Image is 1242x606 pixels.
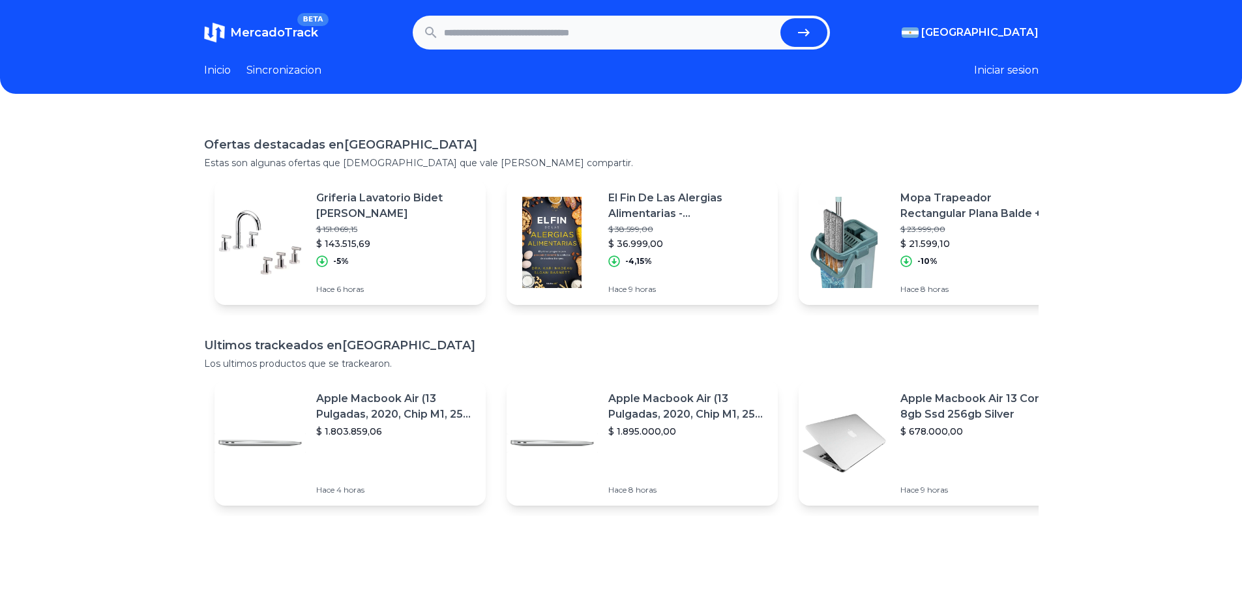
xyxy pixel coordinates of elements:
h1: Ofertas destacadas en [GEOGRAPHIC_DATA] [204,136,1039,154]
img: Featured image [507,197,598,288]
p: El Fin De Las Alergias Alimentarias - [PERSON_NAME] - [PERSON_NAME] [608,190,767,222]
p: $ 1.895.000,00 [608,425,767,438]
a: Sincronizacion [246,63,321,78]
img: MercadoTrack [204,22,225,43]
p: $ 151.069,15 [316,224,475,235]
img: Featured image [507,397,598,489]
p: Estas son algunas ofertas que [DEMOGRAPHIC_DATA] que vale [PERSON_NAME] compartir. [204,156,1039,169]
a: MercadoTrackBETA [204,22,318,43]
p: -4,15% [625,256,652,267]
a: Featured imageApple Macbook Air (13 Pulgadas, 2020, Chip M1, 256 Gb De Ssd, 8 Gb De Ram) - Plata$... [214,381,486,506]
p: Los ultimos productos que se trackearon. [204,357,1039,370]
button: [GEOGRAPHIC_DATA] [902,25,1039,40]
p: Mopa Trapeador Rectangular Plana Balde + 2 Paños Microfibra [900,190,1059,222]
h1: Ultimos trackeados en [GEOGRAPHIC_DATA] [204,336,1039,354]
a: Featured imageEl Fin De Las Alergias Alimentarias - [PERSON_NAME] - [PERSON_NAME]$ 38.599,00$ 36.... [507,180,778,305]
a: Featured imageMopa Trapeador Rectangular Plana Balde + 2 Paños Microfibra$ 23.999,00$ 21.599,10-1... [799,180,1070,305]
p: Hace 9 horas [900,485,1059,495]
p: $ 1.803.859,06 [316,425,475,438]
p: Hace 8 horas [608,485,767,495]
p: $ 678.000,00 [900,425,1059,438]
a: Inicio [204,63,231,78]
p: $ 23.999,00 [900,224,1059,235]
p: Apple Macbook Air (13 Pulgadas, 2020, Chip M1, 256 Gb De Ssd, 8 Gb De Ram) - Plata [608,391,767,422]
p: Hace 6 horas [316,284,475,295]
p: Apple Macbook Air (13 Pulgadas, 2020, Chip M1, 256 Gb De Ssd, 8 Gb De Ram) - Plata [316,391,475,422]
span: [GEOGRAPHIC_DATA] [921,25,1039,40]
button: Iniciar sesion [974,63,1039,78]
p: Griferia Lavatorio Bidet [PERSON_NAME] [316,190,475,222]
a: Featured imageApple Macbook Air 13 Core I5 8gb Ssd 256gb Silver$ 678.000,00Hace 9 horas [799,381,1070,506]
p: Hace 9 horas [608,284,767,295]
img: Featured image [214,197,306,288]
p: -10% [917,256,938,267]
p: $ 36.999,00 [608,237,767,250]
p: Hace 4 horas [316,485,475,495]
img: Featured image [799,197,890,288]
p: $ 38.599,00 [608,224,767,235]
a: Featured imageGriferia Lavatorio Bidet [PERSON_NAME]$ 151.069,15$ 143.515,69-5%Hace 6 horas [214,180,486,305]
p: $ 21.599,10 [900,237,1059,250]
img: Argentina [902,27,919,38]
img: Featured image [799,397,890,489]
a: Featured imageApple Macbook Air (13 Pulgadas, 2020, Chip M1, 256 Gb De Ssd, 8 Gb De Ram) - Plata$... [507,381,778,506]
p: -5% [333,256,349,267]
img: Featured image [214,397,306,489]
p: Apple Macbook Air 13 Core I5 8gb Ssd 256gb Silver [900,391,1059,422]
span: MercadoTrack [230,25,318,40]
p: Hace 8 horas [900,284,1059,295]
span: BETA [297,13,328,26]
p: $ 143.515,69 [316,237,475,250]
